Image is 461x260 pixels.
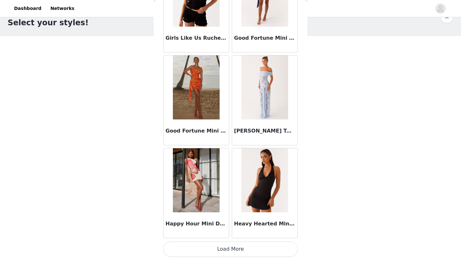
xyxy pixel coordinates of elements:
[234,127,295,135] h3: [PERSON_NAME] Twist Maxi Dress - Blue
[10,1,45,16] a: Dashboard
[241,55,288,119] img: Gracie Twist Maxi Dress - Blue
[173,148,219,212] img: Happy Hour Mini Dress - Yellow
[8,17,89,28] h1: Select your styles!
[234,34,295,42] h3: Good Fortune Mini Dress - Navy
[166,220,227,228] h3: Happy Hour Mini Dress - Yellow
[46,1,78,16] a: Networks
[234,220,295,228] h3: Heavy Hearted Mini Dress - Black
[241,148,288,212] img: Heavy Hearted Mini Dress - Black
[166,127,227,135] h3: Good Fortune Mini Dress - Serene Orange
[173,55,219,119] img: Good Fortune Mini Dress - Serene Orange
[163,241,298,257] button: Load More
[166,34,227,42] h3: Girls Like Us Ruched Mini Shorts - Black
[437,4,443,14] div: avatar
